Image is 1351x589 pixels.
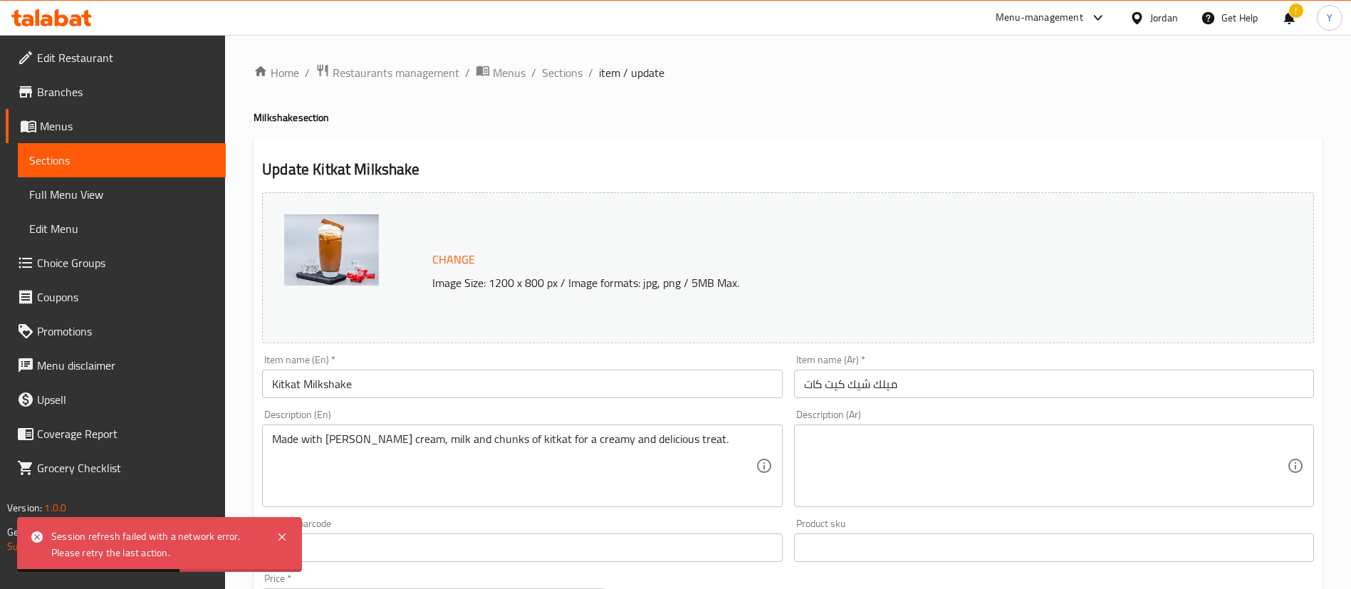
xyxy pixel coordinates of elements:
span: Coupons [37,288,214,306]
a: Support.OpsPlatform [7,537,98,556]
span: Y [1327,10,1332,26]
span: 1.0.0 [44,499,66,517]
h2: Update Kitkat Milkshake [262,159,1314,180]
span: Version: [7,499,42,517]
span: Choice Groups [37,254,214,271]
a: Choice Groups [6,246,226,280]
h4: Milkshake section [254,110,1323,125]
li: / [531,64,536,81]
a: Menu disclaimer [6,348,226,382]
a: Home [254,64,299,81]
span: Menus [493,64,526,81]
a: Coverage Report [6,417,226,451]
div: Session refresh failed with a network error. Please retry the last action. [51,528,262,561]
div: Menu-management [996,9,1083,26]
p: Image Size: 1200 x 800 px / Image formats: jpg, png / 5MB Max. [427,274,1182,291]
span: Menus [40,118,214,135]
span: Get support on: [7,523,73,541]
span: Grocery Checklist [37,459,214,476]
a: Sections [18,143,226,177]
a: Menus [476,63,526,82]
span: Full Menu View [29,186,214,203]
input: Enter name Ar [794,370,1314,398]
span: Branches [37,83,214,100]
a: Edit Menu [18,212,226,246]
input: Please enter product sku [794,533,1314,562]
a: Promotions [6,314,226,348]
li: / [305,64,310,81]
span: Edit Restaurant [37,49,214,66]
span: Change [432,249,475,270]
span: Promotions [37,323,214,340]
a: Coupons [6,280,226,314]
span: Edit Menu [29,220,214,237]
li: / [465,64,470,81]
a: Menus [6,109,226,143]
input: Please enter product barcode [262,533,782,562]
a: Restaurants management [315,63,459,82]
span: Coverage Report [37,425,214,442]
span: Menu disclaimer [37,357,214,374]
a: Branches [6,75,226,109]
img: Kitkat_Milkshake_638386723085833544 [284,214,379,286]
span: Upsell [37,391,214,408]
input: Enter name En [262,370,782,398]
span: Sections [29,152,214,169]
span: Restaurants management [333,64,459,81]
a: Full Menu View [18,177,226,212]
div: Jordan [1150,10,1178,26]
a: Grocery Checklist [6,451,226,485]
span: item / update [599,64,664,81]
nav: breadcrumb [254,63,1323,82]
button: Change [427,245,481,274]
a: Upsell [6,382,226,417]
a: Sections [542,64,583,81]
a: Edit Restaurant [6,41,226,75]
textarea: Made with [PERSON_NAME] cream, milk and chunks of kitkat for a creamy and delicious treat. [272,432,755,500]
li: / [588,64,593,81]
